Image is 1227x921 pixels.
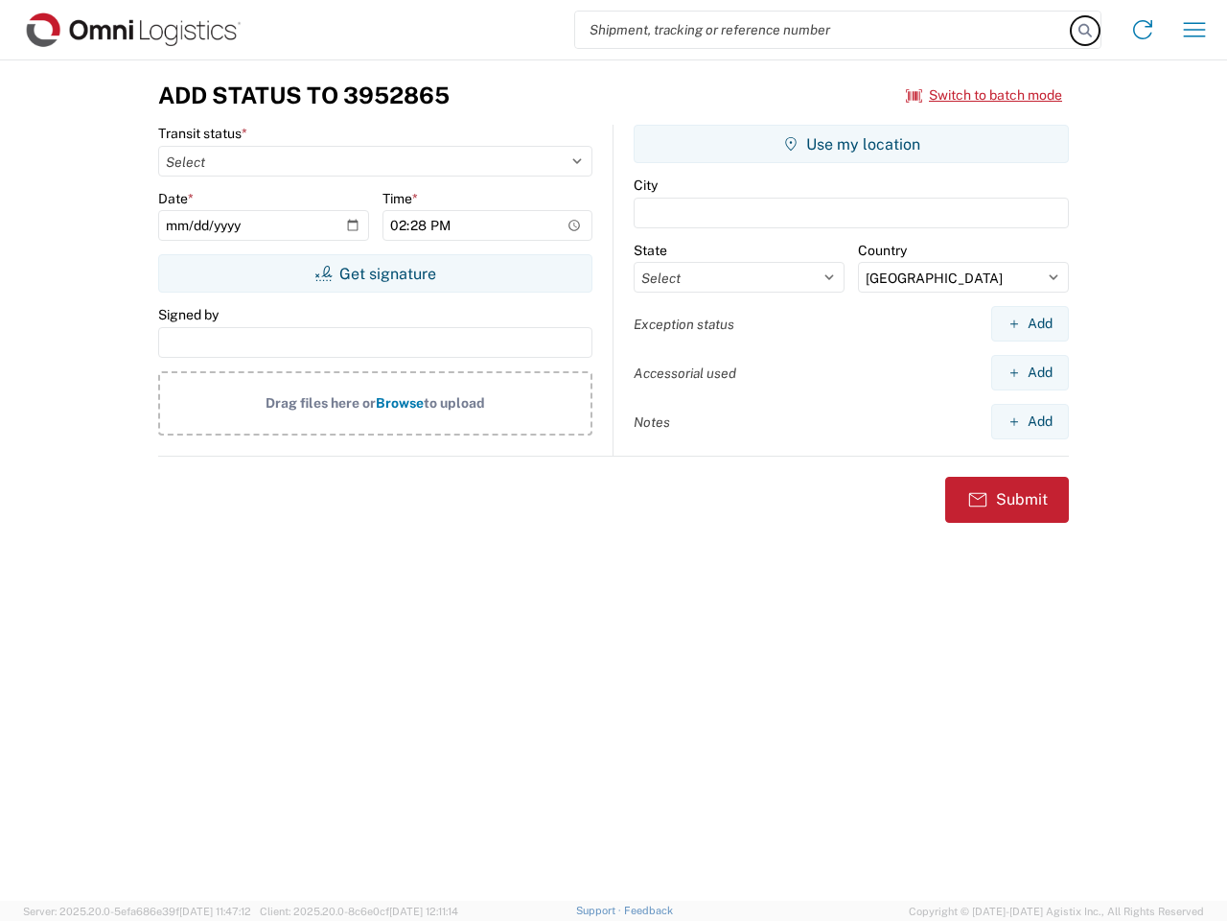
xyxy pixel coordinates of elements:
label: Date [158,190,194,207]
button: Submit [945,477,1069,523]
span: Copyright © [DATE]-[DATE] Agistix Inc., All Rights Reserved [909,903,1204,920]
h3: Add Status to 3952865 [158,82,450,109]
label: Exception status [634,316,734,333]
button: Add [991,306,1069,342]
span: to upload [424,395,485,411]
span: Drag files here or [266,395,376,411]
button: Get signature [158,254,592,293]
label: Signed by [158,306,219,323]
label: Time [382,190,418,207]
span: Browse [376,395,424,411]
button: Switch to batch mode [906,80,1062,111]
label: Country [858,242,907,259]
button: Use my location [634,125,1069,163]
span: Client: 2025.20.0-8c6e0cf [260,906,458,917]
a: Support [576,905,624,916]
span: [DATE] 11:47:12 [179,906,251,917]
label: Transit status [158,125,247,142]
input: Shipment, tracking or reference number [575,12,1072,48]
label: State [634,242,667,259]
label: Accessorial used [634,365,736,382]
span: Server: 2025.20.0-5efa686e39f [23,906,251,917]
button: Add [991,404,1069,439]
button: Add [991,355,1069,390]
label: City [634,177,658,194]
label: Notes [634,413,670,431]
a: Feedback [624,905,673,916]
span: [DATE] 12:11:14 [389,906,458,917]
